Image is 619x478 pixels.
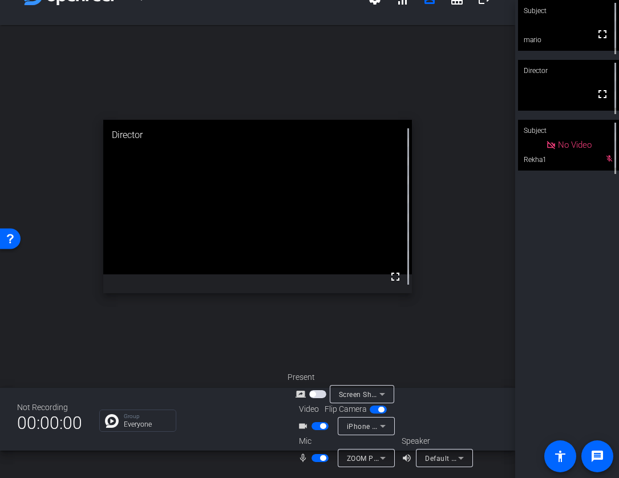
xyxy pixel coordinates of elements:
span: Screen Sharing [339,390,389,399]
span: No Video [558,140,592,150]
mat-icon: screen_share_outline [296,387,309,401]
div: Subject [518,120,619,141]
div: Not Recording [17,402,82,414]
span: 00:00:00 [17,409,82,437]
span: Flip Camera [325,403,367,415]
mat-icon: volume_up [402,451,415,465]
div: Mic [288,435,402,447]
mat-icon: mic_none [298,451,311,465]
mat-icon: message [590,449,604,463]
mat-icon: fullscreen [596,87,609,101]
p: Everyone [124,421,170,428]
span: Video [299,403,319,415]
mat-icon: fullscreen [389,270,402,283]
mat-icon: videocam_outline [298,419,311,433]
div: Director [103,120,412,151]
div: Present [288,371,402,383]
p: Group [124,414,170,419]
span: Default - Soundcore Life Q10 (Bluetooth) [425,453,560,463]
mat-icon: fullscreen [596,27,609,41]
span: iPhone Camera [347,422,399,431]
span: ZOOM P4 Audio (1686:0575) [347,453,443,463]
mat-icon: accessibility [553,449,567,463]
div: Speaker [402,435,470,447]
img: Chat Icon [105,414,119,428]
div: Director [518,60,619,82]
